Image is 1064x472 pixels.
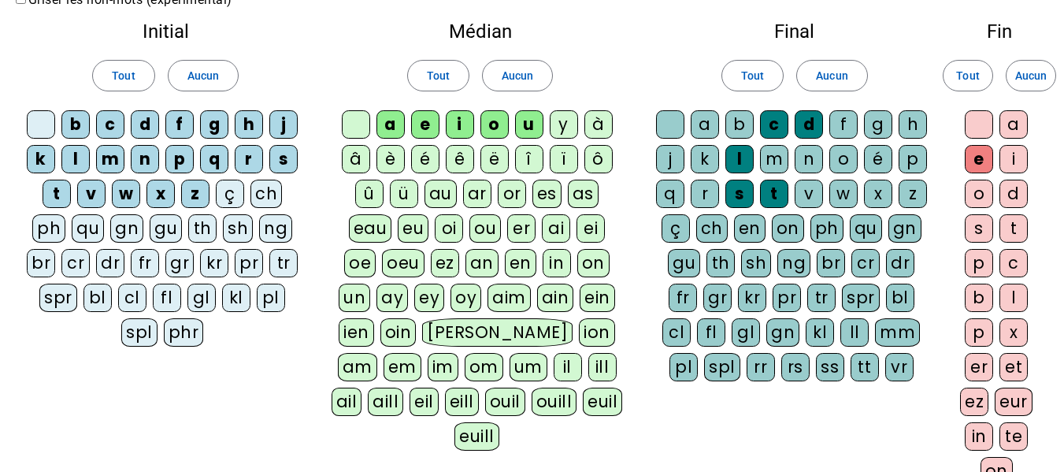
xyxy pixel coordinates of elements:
[772,214,804,243] div: on
[77,180,106,208] div: v
[697,318,725,347] div: fl
[554,353,582,381] div: il
[734,214,766,243] div: en
[725,110,754,139] div: b
[829,180,858,208] div: w
[121,318,158,347] div: spl
[250,180,282,208] div: ch
[131,249,159,277] div: fr
[669,353,698,381] div: pl
[810,214,843,243] div: ph
[965,284,993,312] div: b
[999,318,1028,347] div: x
[332,388,362,416] div: ail
[331,22,628,41] h2: Médian
[480,110,509,139] div: o
[829,145,858,173] div: o
[200,249,228,277] div: kr
[465,249,499,277] div: an
[507,214,536,243] div: er
[583,388,622,416] div: euil
[422,318,573,347] div: [PERSON_NAME]
[515,110,543,139] div: u
[110,214,143,243] div: gn
[382,249,424,277] div: oeu
[579,318,615,347] div: ion
[747,353,775,381] div: rr
[840,318,869,347] div: ll
[164,318,204,347] div: phr
[411,145,439,173] div: é
[760,110,788,139] div: c
[662,214,690,243] div: ç
[999,422,1028,451] div: te
[485,388,525,416] div: ouil
[410,388,439,416] div: eil
[795,180,823,208] div: v
[390,180,418,208] div: ü
[773,284,801,312] div: pr
[235,249,263,277] div: pr
[181,180,209,208] div: z
[96,249,124,277] div: dr
[269,145,298,173] div: s
[222,284,250,312] div: kl
[257,284,285,312] div: pl
[465,353,503,381] div: om
[691,180,719,208] div: r
[376,284,408,312] div: ay
[781,353,810,381] div: rs
[965,214,993,243] div: s
[61,110,90,139] div: b
[187,66,219,85] span: Aucun
[703,284,732,312] div: gr
[816,66,847,85] span: Aucun
[355,180,384,208] div: û
[795,145,823,173] div: n
[118,284,146,312] div: cl
[83,284,112,312] div: bl
[376,145,405,173] div: è
[480,145,509,173] div: ë
[580,284,615,312] div: ein
[446,145,474,173] div: ê
[965,249,993,277] div: p
[886,284,914,312] div: bl
[543,249,571,277] div: in
[766,318,799,347] div: gn
[956,66,979,85] span: Tout
[550,145,578,173] div: ï
[943,60,993,91] button: Tout
[542,214,570,243] div: ai
[469,214,501,243] div: ou
[741,249,771,277] div: sh
[999,180,1028,208] div: d
[450,284,481,312] div: oy
[760,180,788,208] div: t
[577,249,610,277] div: on
[532,388,576,416] div: ouill
[96,145,124,173] div: m
[187,284,216,312] div: gl
[39,284,77,312] div: spr
[691,110,719,139] div: a
[696,214,728,243] div: ch
[806,318,834,347] div: kl
[1015,66,1047,85] span: Aucun
[1006,60,1056,91] button: Aucun
[777,249,810,277] div: ng
[999,284,1028,312] div: l
[850,214,882,243] div: qu
[427,66,450,85] span: Tout
[424,180,457,208] div: au
[584,110,613,139] div: à
[61,145,90,173] div: l
[112,180,140,208] div: w
[146,180,175,208] div: x
[342,145,370,173] div: â
[168,60,239,91] button: Aucun
[112,66,135,85] span: Tout
[550,110,578,139] div: y
[864,145,892,173] div: é
[259,214,292,243] div: ng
